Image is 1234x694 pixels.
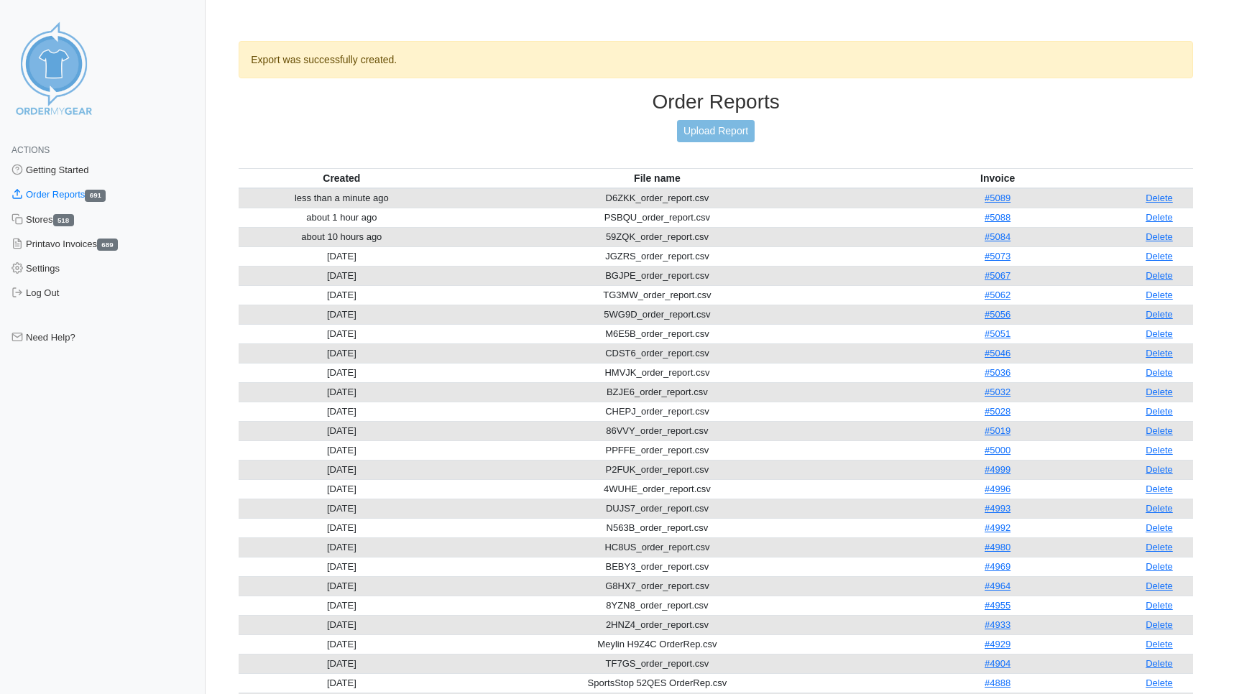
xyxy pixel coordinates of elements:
a: #4964 [985,580,1010,591]
td: HMVJK_order_report.csv [445,363,870,382]
th: Created [239,168,444,188]
td: [DATE] [239,499,444,518]
a: #4955 [985,600,1010,611]
a: Delete [1146,328,1173,339]
td: [DATE] [239,440,444,460]
td: [DATE] [239,246,444,266]
a: Delete [1146,406,1173,417]
td: Meylin H9Z4C OrderRep.csv [445,634,870,654]
td: JGZRS_order_report.csv [445,246,870,266]
span: 518 [53,214,74,226]
td: CHEPJ_order_report.csv [445,402,870,421]
td: [DATE] [239,615,444,634]
td: BZJE6_order_report.csv [445,382,870,402]
a: #4904 [985,658,1010,669]
a: #5073 [985,251,1010,262]
a: Delete [1146,367,1173,378]
td: SportsStop 52QES OrderRep.csv [445,673,870,693]
td: 2HNZ4_order_report.csv [445,615,870,634]
td: TF7GS_order_report.csv [445,654,870,673]
a: #5084 [985,231,1010,242]
a: Delete [1146,425,1173,436]
td: PPFFE_order_report.csv [445,440,870,460]
td: [DATE] [239,363,444,382]
a: Delete [1146,348,1173,358]
a: #5046 [985,348,1010,358]
td: [DATE] [239,518,444,537]
td: BEBY3_order_report.csv [445,557,870,576]
a: Delete [1146,309,1173,320]
a: #5036 [985,367,1010,378]
td: 5WG9D_order_report.csv [445,305,870,324]
a: Delete [1146,445,1173,455]
td: HC8US_order_report.csv [445,537,870,557]
a: Delete [1146,251,1173,262]
td: [DATE] [239,305,444,324]
h3: Order Reports [239,90,1193,114]
a: Delete [1146,387,1173,397]
a: #4980 [985,542,1010,552]
a: #5032 [985,387,1010,397]
td: [DATE] [239,596,444,615]
a: Delete [1146,231,1173,242]
a: #4969 [985,561,1010,572]
th: File name [445,168,870,188]
td: [DATE] [239,421,444,440]
td: 59ZQK_order_report.csv [445,227,870,246]
td: [DATE] [239,343,444,363]
a: #5000 [985,445,1010,455]
a: #4999 [985,464,1010,475]
td: M6E5B_order_report.csv [445,324,870,343]
a: #5056 [985,309,1010,320]
td: about 1 hour ago [239,208,444,227]
a: #5089 [985,193,1010,203]
a: Delete [1146,212,1173,223]
td: BGJPE_order_report.csv [445,266,870,285]
a: Delete [1146,677,1173,688]
a: #4996 [985,484,1010,494]
td: [DATE] [239,576,444,596]
a: #4933 [985,619,1010,630]
a: #5088 [985,212,1010,223]
td: DUJS7_order_report.csv [445,499,870,518]
a: #5019 [985,425,1010,436]
a: Delete [1146,639,1173,649]
td: [DATE] [239,285,444,305]
td: [DATE] [239,654,444,673]
a: Delete [1146,193,1173,203]
a: Delete [1146,658,1173,669]
td: [DATE] [239,402,444,421]
a: Delete [1146,522,1173,533]
span: Actions [11,145,50,155]
a: Upload Report [677,120,755,142]
a: Delete [1146,619,1173,630]
a: Delete [1146,600,1173,611]
td: 8YZN8_order_report.csv [445,596,870,615]
td: D6ZKK_order_report.csv [445,188,870,208]
td: TG3MW_order_report.csv [445,285,870,305]
td: [DATE] [239,673,444,693]
a: #4993 [985,503,1010,514]
td: [DATE] [239,266,444,285]
a: #5067 [985,270,1010,281]
a: Delete [1146,484,1173,494]
a: Delete [1146,542,1173,552]
td: [DATE] [239,479,444,499]
td: P2FUK_order_report.csv [445,460,870,479]
a: #5028 [985,406,1010,417]
td: G8HX7_order_report.csv [445,576,870,596]
a: Delete [1146,503,1173,514]
a: Delete [1146,580,1173,591]
th: Invoice [870,168,1125,188]
td: CDST6_order_report.csv [445,343,870,363]
td: [DATE] [239,537,444,557]
td: [DATE] [239,382,444,402]
a: Delete [1146,270,1173,281]
div: Export was successfully created. [239,41,1193,78]
td: [DATE] [239,460,444,479]
td: PSBQU_order_report.csv [445,208,870,227]
a: #5062 [985,290,1010,300]
a: Delete [1146,464,1173,475]
td: 86VVY_order_report.csv [445,421,870,440]
td: [DATE] [239,634,444,654]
